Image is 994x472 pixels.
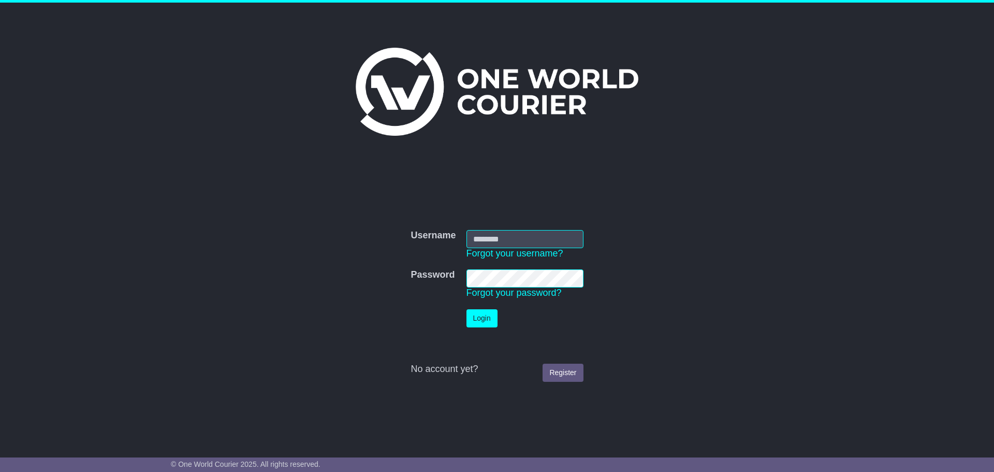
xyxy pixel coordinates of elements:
a: Register [543,364,583,382]
a: Forgot your password? [466,288,562,298]
label: Password [411,269,455,281]
label: Username [411,230,456,241]
img: One World [356,48,638,136]
div: No account yet? [411,364,583,375]
button: Login [466,309,498,327]
span: © One World Courier 2025. All rights reserved. [171,460,320,468]
a: Forgot your username? [466,248,563,259]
